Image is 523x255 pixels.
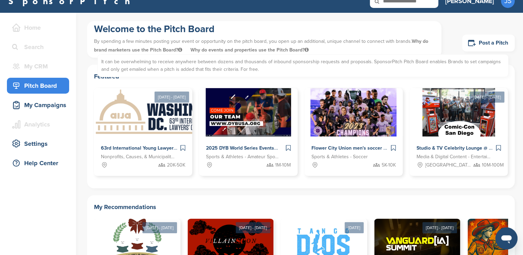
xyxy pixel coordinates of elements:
[7,39,69,55] a: Search
[10,21,69,34] div: Home
[311,145,462,151] span: Flower City Union men's soccer & Flower City 1872 women's soccer
[142,222,177,233] div: [DATE] - [DATE]
[305,88,403,176] a: Sponsorpitch & Flower City Union men's soccer & Flower City 1872 women's soccer Sports & Athletes...
[206,153,280,161] span: Sports & Athletes - Amateur Sports Leagues
[7,97,69,113] a: My Campaigns
[101,153,175,161] span: Nonprofits, Causes, & Municipalities - Professional Development
[7,58,69,74] a: My CRM
[422,222,457,233] div: [DATE] - [DATE]
[7,78,69,94] a: Pitch Board
[94,35,435,56] p: By spending a few minutes posting your event or opportunity on the pitch board, you open up an ad...
[10,99,69,111] div: My Campaigns
[190,47,309,53] span: Why do events and properties use the Pitch Board?
[10,60,69,73] div: My CRM
[10,157,69,169] div: Help Center
[275,161,291,169] span: 1M-10M
[311,153,368,161] span: Sports & Athletes - Soccer
[10,41,69,53] div: Search
[236,222,270,233] div: [DATE] - [DATE]
[422,88,495,136] img: Sponsorpitch &
[7,116,69,132] a: Analytics
[167,161,185,169] span: 20K-50K
[94,202,508,212] h2: My Recommendations
[345,222,364,233] div: [DATE]
[97,54,508,77] span: It can be overwhelming to receive anywhere between dozens and thousands of inbound sponsorship re...
[470,92,504,103] div: [DATE] - [DATE]
[425,161,471,169] span: [GEOGRAPHIC_DATA], [GEOGRAPHIC_DATA]
[94,72,508,81] h2: Featured
[7,20,69,36] a: Home
[495,227,517,249] iframe: Button to launch messaging window
[206,145,274,151] span: 2025 DYB World Series Events
[10,138,69,150] div: Settings
[101,145,199,151] span: 63rd International Young Lawyers' Congress
[206,88,291,136] img: Sponsorpitch &
[410,77,508,176] a: [DATE] - [DATE] Sponsorpitch & Studio & TV Celebrity Lounge @ Comic-Con [GEOGRAPHIC_DATA]. Over 3...
[482,161,504,169] span: 10M-100M
[199,88,297,176] a: Sponsorpitch & 2025 DYB World Series Events Sports & Athletes - Amateur Sports Leagues 1M-10M
[310,88,396,136] img: Sponsorpitch &
[94,77,192,176] a: [DATE] - [DATE] Sponsorpitch & 63rd International Young Lawyers' Congress Nonprofits, Causes, & M...
[7,136,69,152] a: Settings
[94,88,231,136] img: Sponsorpitch &
[155,92,189,103] div: [DATE] - [DATE]
[94,23,435,35] h1: Welcome to the Pitch Board
[10,79,69,92] div: Pitch Board
[382,161,396,169] span: 5K-10K
[417,153,491,161] span: Media & Digital Content - Entertainment
[462,35,515,51] a: Post a Pitch
[7,155,69,171] a: Help Center
[10,118,69,131] div: Analytics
